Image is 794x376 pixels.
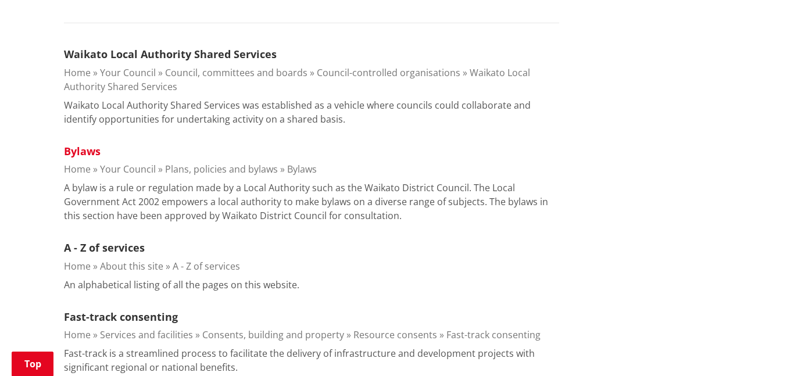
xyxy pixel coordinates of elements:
a: Home [64,260,91,273]
a: Top [12,352,53,376]
a: Your Council [100,163,156,176]
a: Home [64,328,91,341]
a: Consents, building and property [202,328,344,341]
a: About this site [100,260,163,273]
p: Fast-track is a streamlined process to facilitate the delivery of infrastructure and development ... [64,346,559,374]
a: Your Council [100,66,156,79]
a: Home [64,163,91,176]
p: Waikato Local Authority Shared Services was established as a vehicle where councils could collabo... [64,98,559,126]
p: A bylaw is a rule or regulation made by a Local Authority such as the Waikato District Council. T... [64,181,559,223]
a: Home [64,66,91,79]
a: A - Z of services [173,260,240,273]
a: Bylaws [64,144,101,158]
a: Fast-track consenting [446,328,541,341]
a: Plans, policies and bylaws [165,163,278,176]
a: Bylaws [287,163,317,176]
a: Council, committees and boards [165,66,307,79]
a: Council-controlled organisations [317,66,460,79]
a: Fast-track consenting [64,310,178,324]
a: Waikato Local Authority Shared Services [64,66,530,93]
a: Waikato Local Authority Shared Services [64,47,277,61]
a: Resource consents [353,328,437,341]
a: A - Z of services [64,241,145,255]
a: Services and facilities [100,328,193,341]
p: An alphabetical listing of all the pages on this website. [64,278,299,292]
